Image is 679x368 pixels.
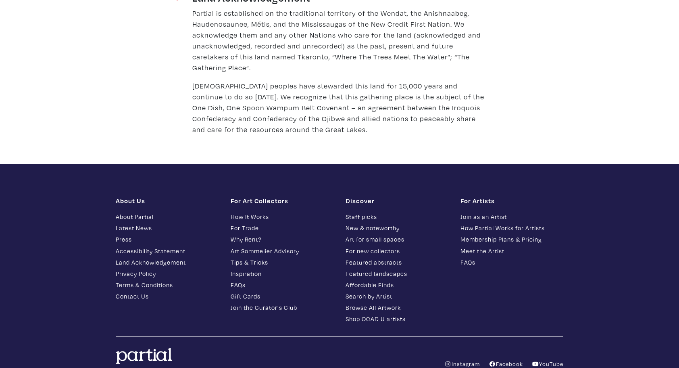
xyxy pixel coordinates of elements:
a: How Partial Works for Artists [460,223,563,233]
a: Instagram [444,360,480,368]
h1: About Us [116,197,219,205]
a: Art for small spaces [346,235,448,244]
a: Meet the Artist [460,246,563,256]
h1: Discover [346,197,448,205]
p: Partial is established on the traditional territory of the Wendat, the Anishnaabeg, Haudenosaunee... [192,8,487,73]
a: Art Sommelier Advisory [231,246,333,256]
a: Contact Us [116,292,219,301]
a: How It Works [231,212,333,221]
a: YouTube [532,360,563,368]
img: logo.svg [116,348,172,364]
a: Affordable Finds [346,280,448,290]
a: Why Rent? [231,235,333,244]
a: Accessibility Statement [116,246,219,256]
a: For Trade [231,223,333,233]
a: Gift Cards [231,292,333,301]
a: Press [116,235,219,244]
a: Featured abstracts [346,258,448,267]
h1: For Artists [460,197,563,205]
a: Membership Plans & Pricing [460,235,563,244]
a: Search by Artist [346,292,448,301]
a: Featured landscapes [346,269,448,278]
a: Shop OCAD U artists [346,314,448,324]
p: [DEMOGRAPHIC_DATA] peoples have stewarded this land for 15,000 years and continue to do so [DATE]... [192,80,487,135]
a: Inspiration [231,269,333,278]
a: Staff picks [346,212,448,221]
h1: For Art Collectors [231,197,333,205]
a: For new collectors [346,246,448,256]
a: FAQs [460,258,563,267]
a: Browse All Artwork [346,303,448,312]
a: New & noteworthy [346,223,448,233]
a: Terms & Conditions [116,280,219,290]
a: Land Acknowledgement [116,258,219,267]
a: Tips & Tricks [231,258,333,267]
a: About Partial [116,212,219,221]
a: Latest News [116,223,219,233]
a: Join as an Artist [460,212,563,221]
a: Privacy Policy [116,269,219,278]
a: Join the Curator's Club [231,303,333,312]
a: FAQs [231,280,333,290]
a: Facebook [489,360,523,368]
